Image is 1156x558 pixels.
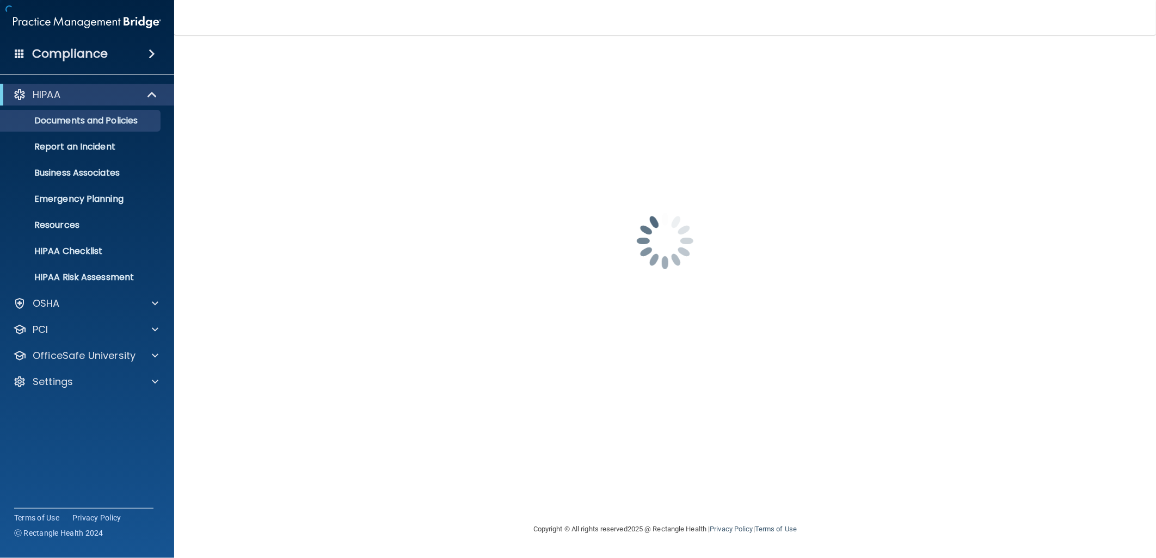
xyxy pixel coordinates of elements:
a: Terms of Use [755,525,797,533]
span: Ⓒ Rectangle Health 2024 [14,528,103,538]
p: Settings [33,375,73,388]
div: Copyright © All rights reserved 2025 @ Rectangle Health | | [466,512,864,547]
h4: Compliance [32,46,108,61]
p: HIPAA Risk Assessment [7,272,156,283]
p: Business Associates [7,168,156,178]
p: HIPAA Checklist [7,246,156,257]
a: OSHA [13,297,158,310]
p: PCI [33,323,48,336]
p: OfficeSafe University [33,349,136,362]
a: Settings [13,375,158,388]
a: OfficeSafe University [13,349,158,362]
a: HIPAA [13,88,158,101]
p: Documents and Policies [7,115,156,126]
img: PMB logo [13,11,161,33]
a: Privacy Policy [710,525,753,533]
a: Terms of Use [14,512,59,523]
p: Report an Incident [7,141,156,152]
p: Emergency Planning [7,194,156,204]
a: Privacy Policy [72,512,121,523]
p: Resources [7,220,156,231]
a: PCI [13,323,158,336]
p: HIPAA [33,88,60,101]
img: spinner.e123f6fc.gif [611,187,720,295]
p: OSHA [33,297,60,310]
